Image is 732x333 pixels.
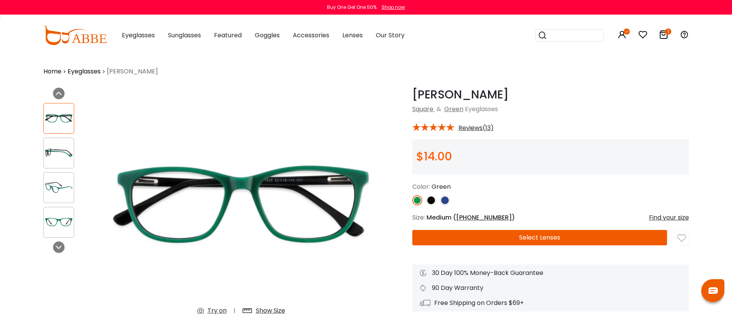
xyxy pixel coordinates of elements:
span: Goggles [255,31,280,40]
span: Featured [214,31,242,40]
span: Eyeglasses [465,105,498,113]
span: Sunglasses [168,31,201,40]
span: Our Story [376,31,405,40]
span: Accessories [293,31,329,40]
div: 90 Day Warranty [420,283,681,293]
span: Size: [412,213,425,222]
span: Medium ( ) [427,213,515,222]
span: Color: [412,182,430,191]
img: Machovec Green Acetate Eyeglasses , SpringHinges , UniversalBridgeFit Frames from ABBE Glasses [101,88,382,321]
div: Try on [207,306,227,315]
img: abbeglasses.com [43,26,106,45]
img: Machovec Green Acetate Eyeglasses , SpringHinges , UniversalBridgeFit Frames from ABBE Glasses [44,180,74,195]
a: Green [444,105,463,113]
span: & [435,105,443,113]
img: chat [709,287,718,294]
a: Eyeglasses [68,67,101,76]
span: Reviews(13) [458,125,494,132]
div: Show Size [256,306,285,315]
a: 1 [659,32,668,40]
a: Home [43,67,61,76]
button: Select Lenses [412,230,667,245]
a: Square [412,105,433,113]
img: Machovec Green Acetate Eyeglasses , SpringHinges , UniversalBridgeFit Frames from ABBE Glasses [44,215,74,230]
div: Free Shipping on Orders $69+ [420,298,681,308]
div: 30 Day 100% Money-Back Guarantee [420,268,681,278]
span: Lenses [342,31,363,40]
img: like [677,234,686,242]
img: Machovec Green Acetate Eyeglasses , SpringHinges , UniversalBridgeFit Frames from ABBE Glasses [44,145,74,160]
span: [PERSON_NAME] [107,67,158,76]
div: Find your size [649,213,689,222]
span: Green [432,182,451,191]
i: 1 [665,28,671,35]
span: $14.00 [416,148,452,165]
div: Buy One Get One 50% [327,4,377,11]
span: Eyeglasses [122,31,155,40]
h1: [PERSON_NAME] [412,88,689,102]
span: [PHONE_NUMBER] [456,213,512,222]
div: Shop now [382,4,405,11]
img: Machovec Green Acetate Eyeglasses , SpringHinges , UniversalBridgeFit Frames from ABBE Glasses [44,111,74,126]
a: Shop now [378,4,405,10]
